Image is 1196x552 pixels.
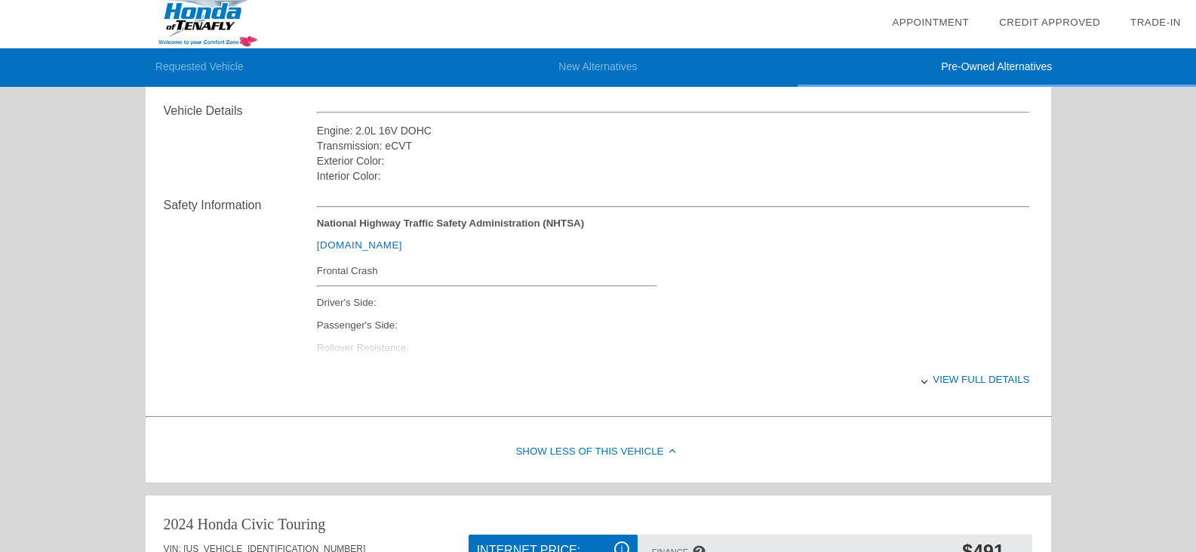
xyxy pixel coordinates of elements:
[164,196,317,214] div: Safety Information
[798,48,1196,87] li: Pre-Owned Alternatives
[317,168,1030,183] div: Interior Color:
[317,217,584,229] strong: National Highway Traffic Safety Administration (NHTSA)
[317,291,657,314] div: Driver's Side:
[164,102,317,120] div: Vehicle Details
[317,239,402,251] a: [DOMAIN_NAME]
[317,138,1030,153] div: Transmission: eCVT
[317,314,657,337] div: Passenger's Side:
[1130,17,1181,28] a: Trade-In
[278,513,325,535] div: Touring
[317,361,1030,398] div: View full details
[317,261,657,280] div: Frontal Crash
[892,17,969,28] a: Appointment
[164,513,275,535] div: 2024 Honda Civic
[317,153,1030,168] div: Exterior Color:
[999,17,1100,28] a: Credit Approved
[317,123,1030,138] div: Engine: 2.0L 16V DOHC
[398,48,797,87] li: New Alternatives
[146,422,1051,483] div: Show Less of this Vehicle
